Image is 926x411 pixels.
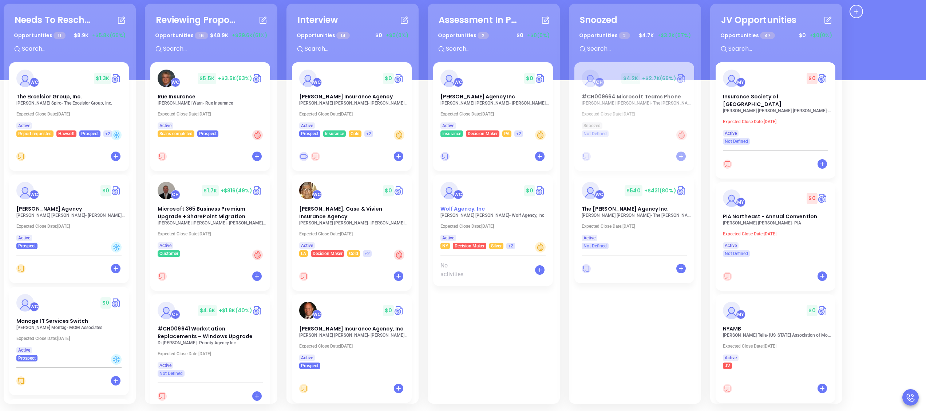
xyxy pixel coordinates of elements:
[468,130,498,138] span: Decision Maker
[111,185,122,196] img: Quote
[29,78,39,87] div: Walter Contreras
[535,73,546,84] img: Quote
[394,250,404,260] div: Hot
[810,32,832,39] span: +$0 (0%)
[440,70,458,87] img: Dreher Agency Inc
[18,346,30,354] span: Active
[299,325,404,332] span: Gaudette Insurance Agency, Inc
[440,101,550,106] p: Ted Butz - Dreher Agency Inc
[18,234,30,242] span: Active
[299,344,408,349] p: Expected Close Date: [DATE]
[299,302,317,319] img: Gaudette Insurance Agency, Inc
[158,325,253,340] span: #CH009641 Workstation Replacements – Windows Upgrade
[252,73,263,84] img: Quote
[299,111,408,117] p: Expected Close Date: [DATE]
[29,190,39,199] div: Walter Contreras
[723,189,740,207] img: PIA Northeast - Annual Convention
[252,250,263,260] div: Hot
[16,101,126,106] p: David Spiro - The Excelsior Group, Inc.
[716,9,837,62] div: JV OpportunitiesOpportunities 47$0+$0(0%)
[299,70,317,87] img: Harlan Insurance Agency
[582,182,599,199] img: The Willis E. Kilborne Agency Inc.
[9,9,130,62] div: Needs To RescheduleOpportunities 11$8.9K+$5.8K(66%)
[252,305,263,316] a: Quote
[725,137,748,145] span: Not Defined
[580,13,618,27] div: Snoozed
[312,310,322,319] div: Walter Contreras
[723,220,832,226] p: Kimberly Zielinski - PIA
[515,30,525,41] span: $ 0
[159,369,183,377] span: Not Defined
[111,130,122,140] div: Cold
[111,297,122,308] img: Quote
[442,122,454,130] span: Active
[15,13,95,27] div: Needs To Reschedule
[508,242,513,250] span: +2
[158,220,267,226] p: Allan Kaplan - Kaplan Insurance
[807,73,817,84] span: $ 0
[433,62,554,175] div: profileWalter Contreras$0Circle dollar[PERSON_NAME] Agency Inc[PERSON_NAME] [PERSON_NAME]- [PERSO...
[723,119,832,124] p: Expected Close Date: [DATE]
[16,317,88,325] span: Manage IT Services Switch
[676,130,687,140] div: Hot
[736,197,745,207] div: Megan Youmans
[583,122,601,130] span: Snoozed
[716,294,835,369] a: profileMegan Youmans$0Circle dollarNYAMB[PERSON_NAME] Tella- [US_STATE] Association of Mortgage B...
[202,185,219,196] span: $ 1.7K
[155,29,208,42] p: Opportunities
[16,70,34,87] img: The Excelsior Group, Inc.
[299,333,408,338] p: Lee Gaudette - Gaudette Insurance Agency, Inc.
[156,13,236,27] div: Reviewing Proposal
[301,242,313,250] span: Active
[252,185,263,196] img: Quote
[219,307,252,314] span: +$1.8K (40%)
[723,108,832,113] p: Ann Marie Snyder - Insurance Society of Philadelphia
[18,242,36,250] span: Prospect
[619,32,630,39] span: 2
[100,185,111,196] span: $ 0
[54,32,65,39] span: 11
[158,111,267,117] p: Expected Close Date: [DATE]
[818,193,828,204] img: Quote
[595,78,604,87] div: Carla Humber
[440,205,485,212] span: Wolf Agency, Inc
[583,130,607,138] span: Not Defined
[442,130,461,138] span: Insurance
[433,175,554,290] div: profileWalter Contreras$0Circle dollarWolf Agency, Inc[PERSON_NAME] [PERSON_NAME]- Wolf Agency, I...
[478,32,489,39] span: 2
[72,30,90,41] span: $ 8.9K
[454,78,463,87] div: Walter Contreras
[818,305,828,316] a: Quote
[304,44,413,54] input: Search...
[818,73,828,84] a: Quote
[657,32,691,39] span: +$3.2K (67%)
[18,354,36,362] span: Prospect
[16,93,82,100] span: The Excelsior Group, Inc.
[9,175,130,287] div: profileWalter Contreras$0Circle dollar[PERSON_NAME] Agency[PERSON_NAME] [PERSON_NAME]- [PERSON_NA...
[58,130,75,138] span: Hawsoft
[644,187,676,194] span: +$431 (80%)
[150,9,272,62] div: Reviewing ProposalOpportunities 16$48.9K+$29.6K(61%)
[158,70,175,87] img: Rue Insurance
[440,111,550,117] p: Expected Close Date: [DATE]
[723,302,740,319] img: NYAMB
[723,213,817,220] span: PIA Northeast - Annual Convention
[725,129,737,137] span: Active
[365,250,370,258] span: +2
[301,130,318,138] span: Prospect
[574,175,694,249] a: profileWalter Contreras$540+$431(80%)Circle dollarThe [PERSON_NAME] Agency Inc.[PERSON_NAME] [PER...
[111,242,122,253] div: Cold
[582,224,691,229] p: Expected Close Date: [DATE]
[716,62,835,145] a: profileMegan Youmans$0Circle dollarInsurance Society of [GEOGRAPHIC_DATA][PERSON_NAME] [PERSON_NA...
[394,185,404,196] a: Quote
[158,340,267,345] p: Di Cao - Priority Agency Inc
[336,32,350,39] span: 14
[16,182,34,199] img: Vitale Agency
[676,73,687,84] img: Quote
